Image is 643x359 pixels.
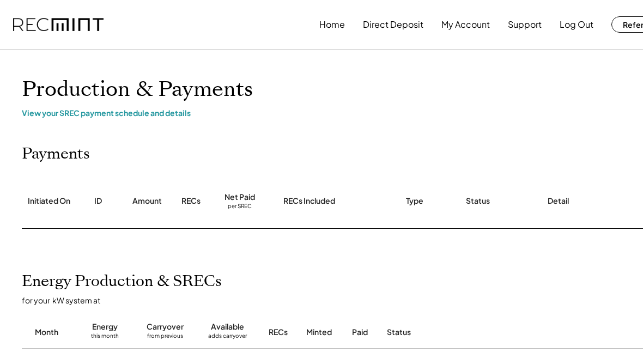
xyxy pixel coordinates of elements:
[22,145,90,163] h2: Payments
[181,196,201,206] div: RECs
[92,321,118,332] div: Energy
[147,321,184,332] div: Carryover
[283,196,335,206] div: RECs Included
[228,203,252,211] div: per SREC
[225,192,255,203] div: Net Paid
[22,272,222,291] h2: Energy Production & SRECs
[208,332,247,343] div: adds carryover
[363,14,423,35] button: Direct Deposit
[441,14,490,35] button: My Account
[91,332,119,343] div: this month
[35,327,58,338] div: Month
[560,14,593,35] button: Log Out
[508,14,542,35] button: Support
[211,321,244,332] div: Available
[466,196,490,206] div: Status
[269,327,288,338] div: RECs
[28,196,70,206] div: Initiated On
[132,196,162,206] div: Amount
[352,327,368,338] div: Paid
[387,327,572,338] div: Status
[306,327,332,338] div: Minted
[319,14,345,35] button: Home
[147,332,183,343] div: from previous
[94,196,102,206] div: ID
[548,196,569,206] div: Detail
[13,18,104,32] img: recmint-logotype%403x.png
[406,196,423,206] div: Type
